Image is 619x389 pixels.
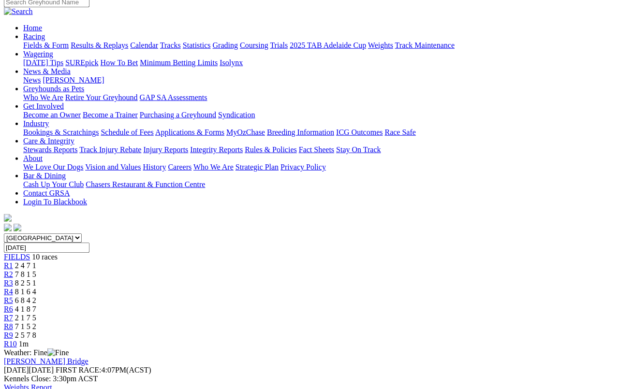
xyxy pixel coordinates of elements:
a: Purchasing a Greyhound [140,111,216,119]
a: We Love Our Dogs [23,163,83,171]
span: FIRST RACE: [56,366,101,374]
a: Injury Reports [143,145,188,154]
a: Integrity Reports [190,145,243,154]
a: About [23,154,43,162]
a: Wagering [23,50,53,58]
span: 6 8 4 2 [15,296,36,304]
a: Cash Up Your Club [23,180,84,188]
a: Stay On Track [336,145,381,154]
a: Schedule of Fees [101,128,153,136]
a: History [143,163,166,171]
img: Search [4,7,33,16]
a: Track Injury Rebate [79,145,141,154]
a: Results & Replays [71,41,128,49]
span: 10 races [32,253,58,261]
span: [DATE] [4,366,29,374]
a: Track Maintenance [395,41,455,49]
span: Weather: Fine [4,348,69,357]
a: R2 [4,270,13,278]
a: GAP SA Assessments [140,93,207,101]
a: ICG Outcomes [336,128,383,136]
a: [PERSON_NAME] [43,76,104,84]
span: 4:07PM(ACST) [56,366,151,374]
a: News & Media [23,67,71,75]
a: R5 [4,296,13,304]
a: Minimum Betting Limits [140,58,218,67]
a: Weights [368,41,393,49]
div: Wagering [23,58,615,67]
a: R9 [4,331,13,339]
a: Care & Integrity [23,137,74,145]
div: News & Media [23,76,615,85]
a: Strategic Plan [236,163,279,171]
a: Fact Sheets [299,145,334,154]
div: Bar & Dining [23,180,615,189]
a: Isolynx [220,58,243,67]
div: Industry [23,128,615,137]
a: Race Safe [384,128,415,136]
a: 2025 TAB Adelaide Cup [290,41,366,49]
a: Become an Owner [23,111,81,119]
a: R3 [4,279,13,287]
a: Applications & Forms [155,128,224,136]
a: Retire Your Greyhound [65,93,138,101]
a: Statistics [183,41,211,49]
a: Industry [23,119,49,128]
span: R10 [4,340,17,348]
div: Care & Integrity [23,145,615,154]
span: 2 4 7 1 [15,261,36,270]
input: Select date [4,243,89,253]
a: Grading [213,41,238,49]
span: 7 1 5 2 [15,322,36,331]
div: Kennels Close: 3:30pm ACST [4,375,615,383]
a: Bookings & Scratchings [23,128,99,136]
a: Login To Blackbook [23,198,87,206]
a: R4 [4,288,13,296]
a: Contact GRSA [23,189,70,197]
a: Coursing [240,41,268,49]
div: Greyhounds as Pets [23,93,615,102]
span: 7 8 1 5 [15,270,36,278]
div: About [23,163,615,172]
a: Tracks [160,41,181,49]
a: Who We Are [193,163,234,171]
a: Vision and Values [85,163,141,171]
a: SUREpick [65,58,98,67]
a: R8 [4,322,13,331]
span: 2 1 7 5 [15,314,36,322]
a: Stewards Reports [23,145,77,154]
a: MyOzChase [226,128,265,136]
a: R6 [4,305,13,313]
a: R1 [4,261,13,270]
a: Greyhounds as Pets [23,85,84,93]
span: [DATE] [4,366,54,374]
a: Privacy Policy [280,163,326,171]
a: Calendar [130,41,158,49]
a: How To Bet [101,58,138,67]
a: News [23,76,41,84]
img: logo-grsa-white.png [4,214,12,222]
span: 8 2 5 1 [15,279,36,287]
span: 1m [19,340,29,348]
a: Syndication [218,111,255,119]
img: facebook.svg [4,224,12,231]
a: FIELDS [4,253,30,261]
div: Get Involved [23,111,615,119]
a: Become a Trainer [83,111,138,119]
div: Racing [23,41,615,50]
span: 4 1 8 7 [15,305,36,313]
a: Racing [23,32,45,41]
a: Chasers Restaurant & Function Centre [86,180,205,188]
img: twitter.svg [14,224,21,231]
span: 8 1 6 4 [15,288,36,296]
img: Fine [47,348,69,357]
a: Breeding Information [267,128,334,136]
span: R7 [4,314,13,322]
